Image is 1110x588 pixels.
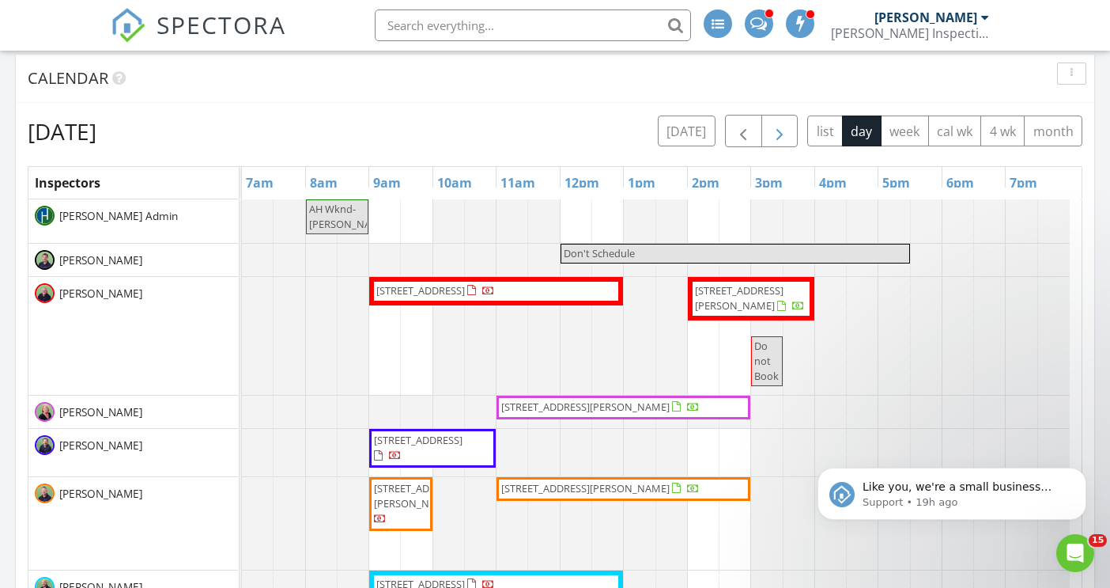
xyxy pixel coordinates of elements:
[369,170,405,195] a: 9am
[35,484,55,503] img: chip_231020_0934_edited_1.jpg
[56,404,145,420] span: [PERSON_NAME]
[35,206,55,226] img: hargroveinspectionsvertical.png
[35,250,55,270] img: john_231020_1325_edited.jpg
[831,25,989,41] div: Hargrove Inspection Services, Inc.
[111,21,286,55] a: SPECTORA
[1056,534,1094,572] iframe: Intercom live chat
[754,339,779,383] span: Do not Book
[761,115,799,147] button: Next day
[56,252,145,268] span: [PERSON_NAME]
[874,9,977,25] div: [PERSON_NAME]
[35,283,55,303] img: sanford_231020_1051_edited_1.jpg
[306,170,342,195] a: 8am
[658,116,715,146] button: [DATE]
[842,116,882,146] button: day
[794,434,1110,545] iframe: Intercom notifications message
[980,116,1025,146] button: 4 wk
[28,67,108,89] span: Calendar
[695,283,783,313] span: [STREET_ADDRESS][PERSON_NAME]
[375,9,691,41] input: Search everything...
[35,435,55,455] img: jamie_231020_0885_edited.jpg
[501,481,670,495] span: [STREET_ADDRESS][PERSON_NAME]
[1024,116,1082,146] button: month
[56,208,181,224] span: [PERSON_NAME] Admin
[878,170,914,195] a: 5pm
[807,116,843,146] button: list
[725,115,762,147] button: Previous day
[35,402,55,422] img: rita_231020_0971_edited.jpg
[309,202,389,231] span: AH Wknd- [PERSON_NAME]
[561,170,603,195] a: 12pm
[928,116,982,146] button: cal wk
[1006,170,1041,195] a: 7pm
[881,116,929,146] button: week
[433,170,476,195] a: 10am
[624,170,659,195] a: 1pm
[242,170,277,195] a: 7am
[564,246,635,260] span: Don't Schedule
[56,486,145,502] span: [PERSON_NAME]
[111,8,145,43] img: The Best Home Inspection Software - Spectora
[374,433,462,447] span: [STREET_ADDRESS]
[376,283,465,298] span: [STREET_ADDRESS]
[501,400,670,414] span: [STREET_ADDRESS][PERSON_NAME]
[942,170,978,195] a: 6pm
[28,116,96,147] h2: [DATE]
[35,174,100,192] span: Inspectors
[815,170,851,195] a: 4pm
[374,481,462,510] span: [STREET_ADDRESS][PERSON_NAME]
[496,170,539,195] a: 11am
[157,8,286,41] span: SPECTORA
[688,170,723,195] a: 2pm
[56,438,145,453] span: [PERSON_NAME]
[56,286,145,302] span: [PERSON_NAME]
[1089,534,1107,547] span: 15
[751,170,787,195] a: 3pm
